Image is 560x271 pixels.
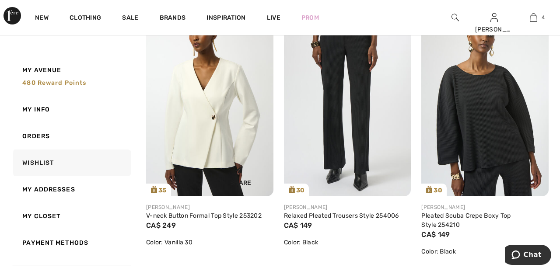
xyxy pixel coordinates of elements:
div: Share [215,159,267,190]
img: My Info [490,12,498,23]
a: V-neck Button Formal Top Style 253202 [146,212,262,219]
span: CA$ 249 [146,221,176,229]
span: My Avenue [22,66,61,75]
div: [PERSON_NAME] [284,203,411,211]
div: Color: Black [284,238,411,247]
div: Color: Vanilla 30 [146,238,273,247]
div: [PERSON_NAME] [421,203,549,211]
img: 1ère Avenue [3,7,21,24]
img: joseph-ribkoff-pants-black_254006_1_6c74_search.jpg [284,6,411,196]
a: New [35,14,49,23]
a: Wishlist [11,149,131,176]
a: My Closet [11,203,131,229]
a: 4 [514,12,553,23]
a: Clothing [70,14,101,23]
img: My Bag [530,12,537,23]
img: joseph-ribkoff-jackets-blazers-vanilla-30_253202a_2_6a0b_search.jpg [146,6,273,196]
span: CA$ 149 [284,221,312,229]
a: 30 [421,6,549,196]
a: Brands [160,14,186,23]
img: joseph-ribkoff-tops-black_254210b_2_1d63_search.jpg [421,6,549,196]
div: Color: Black [421,247,549,256]
img: search the website [451,12,459,23]
a: Sale [122,14,138,23]
a: Orders [11,123,131,149]
a: 35 [146,6,273,196]
span: CA$ 149 [421,230,450,239]
div: [PERSON_NAME] [146,203,273,211]
a: My Addresses [11,176,131,203]
a: Live [267,13,280,22]
span: Inspiration [206,14,245,23]
iframe: Opens a widget where you can chat to one of our agents [505,245,551,267]
a: 30 [284,6,411,196]
a: Pleated Scuba Crepe Boxy Top Style 254210 [421,212,511,229]
a: Prom [301,13,319,22]
span: 480 Reward points [22,79,86,87]
a: Payment Methods [11,229,131,256]
div: [PERSON_NAME] [475,25,514,34]
a: My Info [11,96,131,123]
span: 4 [542,14,545,21]
a: Sign In [490,13,498,21]
a: Relaxed Pleated Trousers Style 254006 [284,212,399,219]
